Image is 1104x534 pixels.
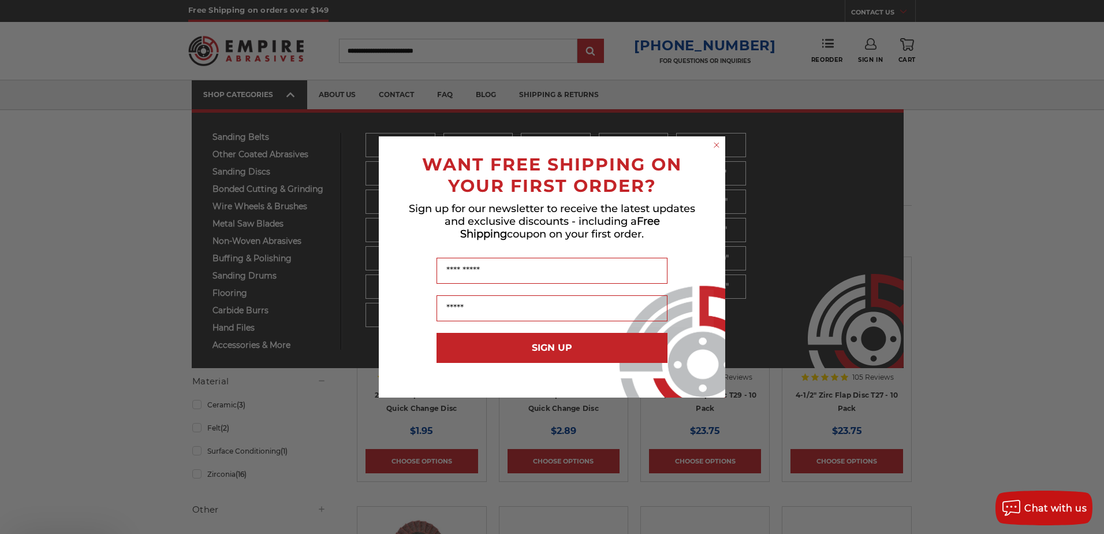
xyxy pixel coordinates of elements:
input: Email [437,295,667,321]
button: Close dialog [711,139,722,151]
button: SIGN UP [437,333,667,363]
span: Chat with us [1024,503,1087,514]
span: WANT FREE SHIPPING ON YOUR FIRST ORDER? [422,154,682,196]
span: Sign up for our newsletter to receive the latest updates and exclusive discounts - including a co... [409,202,695,240]
button: Chat with us [995,491,1092,525]
span: Free Shipping [460,215,660,240]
